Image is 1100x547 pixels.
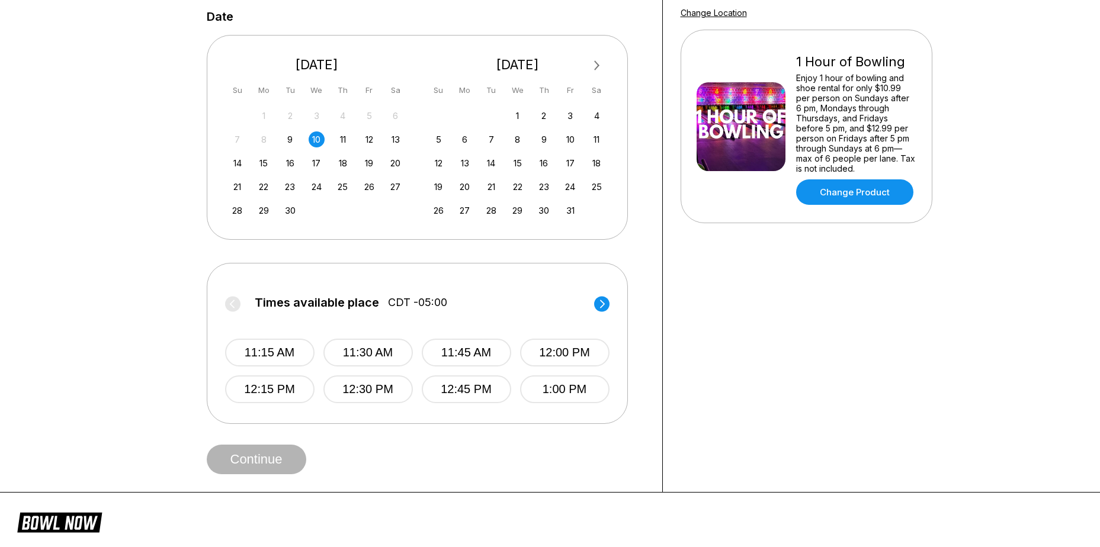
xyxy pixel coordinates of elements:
[256,179,272,195] div: Choose Monday, September 22nd, 2025
[457,82,473,98] div: Mo
[520,339,610,366] button: 12:00 PM
[483,82,499,98] div: Tu
[387,179,403,195] div: Choose Saturday, September 27th, 2025
[335,108,351,124] div: Not available Thursday, September 4th, 2025
[309,82,325,98] div: We
[536,108,552,124] div: Choose Thursday, October 2nd, 2025
[256,108,272,124] div: Not available Monday, September 1st, 2025
[536,82,552,98] div: Th
[387,108,403,124] div: Not available Saturday, September 6th, 2025
[483,155,499,171] div: Choose Tuesday, October 14th, 2025
[282,202,298,218] div: Choose Tuesday, September 30th, 2025
[282,108,298,124] div: Not available Tuesday, September 2nd, 2025
[309,108,325,124] div: Not available Wednesday, September 3rd, 2025
[457,202,473,218] div: Choose Monday, October 27th, 2025
[323,375,413,403] button: 12:30 PM
[225,57,409,73] div: [DATE]
[431,179,447,195] div: Choose Sunday, October 19th, 2025
[589,82,605,98] div: Sa
[282,82,298,98] div: Tu
[562,108,578,124] div: Choose Friday, October 3rd, 2025
[536,179,552,195] div: Choose Thursday, October 23rd, 2025
[309,179,325,195] div: Choose Wednesday, September 24th, 2025
[796,54,916,70] div: 1 Hour of Bowling
[536,155,552,171] div: Choose Thursday, October 16th, 2025
[207,10,233,23] label: Date
[229,82,245,98] div: Su
[589,108,605,124] div: Choose Saturday, October 4th, 2025
[483,131,499,147] div: Choose Tuesday, October 7th, 2025
[361,155,377,171] div: Choose Friday, September 19th, 2025
[431,131,447,147] div: Choose Sunday, October 5th, 2025
[309,131,325,147] div: Choose Wednesday, September 10th, 2025
[457,179,473,195] div: Choose Monday, October 20th, 2025
[256,82,272,98] div: Mo
[335,155,351,171] div: Choose Thursday, September 18th, 2025
[256,155,272,171] div: Choose Monday, September 15th, 2025
[509,179,525,195] div: Choose Wednesday, October 22nd, 2025
[509,155,525,171] div: Choose Wednesday, October 15th, 2025
[422,375,511,403] button: 12:45 PM
[796,179,913,205] a: Change Product
[225,339,315,366] button: 11:15 AM
[309,155,325,171] div: Choose Wednesday, September 17th, 2025
[536,131,552,147] div: Choose Thursday, October 9th, 2025
[562,155,578,171] div: Choose Friday, October 17th, 2025
[426,57,610,73] div: [DATE]
[388,296,447,309] span: CDT -05:00
[323,339,413,366] button: 11:30 AM
[229,131,245,147] div: Not available Sunday, September 7th, 2025
[387,131,403,147] div: Choose Saturday, September 13th, 2025
[520,375,610,403] button: 1:00 PM
[335,179,351,195] div: Choose Thursday, September 25th, 2025
[681,8,747,18] a: Change Location
[536,202,552,218] div: Choose Thursday, October 30th, 2025
[282,155,298,171] div: Choose Tuesday, September 16th, 2025
[256,202,272,218] div: Choose Monday, September 29th, 2025
[361,179,377,195] div: Choose Friday, September 26th, 2025
[796,73,916,173] div: Enjoy 1 hour of bowling and shoe rental for only $10.99 per person on Sundays after 6 pm, Mondays...
[335,82,351,98] div: Th
[483,179,499,195] div: Choose Tuesday, October 21st, 2025
[562,131,578,147] div: Choose Friday, October 10th, 2025
[422,339,511,366] button: 11:45 AM
[589,131,605,147] div: Choose Saturday, October 11th, 2025
[361,82,377,98] div: Fr
[255,296,379,309] span: Times available place
[509,82,525,98] div: We
[562,82,578,98] div: Fr
[483,202,499,218] div: Choose Tuesday, October 28th, 2025
[335,131,351,147] div: Choose Thursday, September 11th, 2025
[429,107,607,218] div: month 2025-10
[282,131,298,147] div: Choose Tuesday, September 9th, 2025
[562,202,578,218] div: Choose Friday, October 31st, 2025
[229,202,245,218] div: Choose Sunday, September 28th, 2025
[589,179,605,195] div: Choose Saturday, October 25th, 2025
[431,82,447,98] div: Su
[229,179,245,195] div: Choose Sunday, September 21st, 2025
[431,202,447,218] div: Choose Sunday, October 26th, 2025
[697,82,785,171] img: 1 Hour of Bowling
[228,107,406,218] div: month 2025-09
[229,155,245,171] div: Choose Sunday, September 14th, 2025
[509,202,525,218] div: Choose Wednesday, October 29th, 2025
[431,155,447,171] div: Choose Sunday, October 12th, 2025
[562,179,578,195] div: Choose Friday, October 24th, 2025
[361,108,377,124] div: Not available Friday, September 5th, 2025
[282,179,298,195] div: Choose Tuesday, September 23rd, 2025
[509,131,525,147] div: Choose Wednesday, October 8th, 2025
[361,131,377,147] div: Choose Friday, September 12th, 2025
[256,131,272,147] div: Not available Monday, September 8th, 2025
[387,155,403,171] div: Choose Saturday, September 20th, 2025
[225,375,315,403] button: 12:15 PM
[457,131,473,147] div: Choose Monday, October 6th, 2025
[457,155,473,171] div: Choose Monday, October 13th, 2025
[588,56,607,75] button: Next Month
[589,155,605,171] div: Choose Saturday, October 18th, 2025
[387,82,403,98] div: Sa
[509,108,525,124] div: Choose Wednesday, October 1st, 2025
